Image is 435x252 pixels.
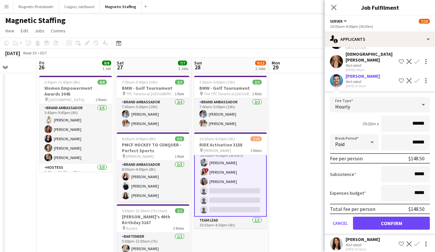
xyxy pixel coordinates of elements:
[346,51,396,63] div: [DEMOGRAPHIC_DATA][PERSON_NAME]
[194,146,267,217] app-card-role: Server5A3/610:30am-4:00pm (5h30m)[PERSON_NAME]![PERSON_NAME][PERSON_NAME]
[117,214,189,225] h3: [PERSON_NAME]'s 40th Birthday 3167
[251,136,262,141] span: 7/10
[330,190,366,196] label: Expenses budget
[117,142,189,154] h3: PMCF HOCKEY TO CONQUER - Perfect Sports
[204,148,231,153] span: [PERSON_NAME]
[194,217,267,239] app-card-role: Team Lead1/110:30am-4:30pm (6h)
[194,132,267,228] app-job-card: 10:30am-4:30pm (6h)7/10RIDE Activation 3158 [PERSON_NAME]3 Roles[PERSON_NAME][PERSON_NAME]Server5...
[126,226,137,231] span: Aurora
[117,132,189,202] app-job-card: 8:00am-4:00pm (8h)3/3PMCF HOCKEY TO CONQUER - Perfect Sports [PERSON_NAME]1 RoleBrand Ambassador3...
[21,28,28,34] span: Edit
[194,142,267,148] h3: RIDE Activation 3158
[117,98,189,130] app-card-role: Brand Ambassador2/27:00am-5:00pm (10h)[PERSON_NAME][PERSON_NAME]
[346,68,396,72] div: [DATE] 6:08pm
[346,247,380,251] div: [DATE] 10:55am
[35,28,44,34] span: Jobs
[199,80,235,85] span: 7:00am-5:00pm (10h)
[325,31,435,47] div: Applicants
[255,61,266,65] span: 9/12
[346,84,380,88] div: [DATE] 10:54am
[194,76,267,130] app-job-card: 7:00am-5:00pm (10h)2/2BMW - Golf Tournament The TPC Toronto at [GEOGRAPHIC_DATA]1 RoleBrand Ambas...
[98,80,107,85] span: 8/8
[253,80,262,85] span: 2/2
[117,60,124,66] span: Sat
[116,63,124,71] span: 27
[3,27,17,35] a: View
[205,168,209,172] span: !
[362,121,379,127] div: 5h30m x
[5,16,65,25] h1: Magnetic Staffing
[325,3,435,12] h3: Job Fulfilment
[419,19,430,24] span: 7/10
[39,60,44,66] span: Fri
[346,73,380,79] div: [PERSON_NAME]
[330,206,375,212] div: Total fee per person
[122,208,167,213] span: 5:00pm-12:00am (7h) (Sun)
[330,24,430,29] div: 10:30am-4:00pm (5h30m)
[193,63,202,71] span: 28
[330,217,350,230] button: Cancel
[272,60,280,66] span: Mon
[96,97,107,102] span: 2 Roles
[126,91,175,96] span: TPC Toronto at [GEOGRAPHIC_DATA]
[175,154,184,159] span: 1 Role
[175,208,184,213] span: 2/2
[251,148,262,153] span: 3 Roles
[252,91,262,96] span: 1 Role
[18,27,31,35] a: Edit
[51,28,65,34] span: Comms
[194,85,267,91] h3: BMW - Golf Tournament
[44,80,80,85] span: 3:45pm-11:45pm (8h)
[39,104,112,164] app-card-role: Brand Ambassador5/53:45pm-9:45pm (6h)[PERSON_NAME][PERSON_NAME][PERSON_NAME][PERSON_NAME][PERSON_...
[39,164,112,207] app-card-role: Hostess3/33:45pm-11:45pm (8h)
[204,91,252,96] span: The TPC Toronto at [GEOGRAPHIC_DATA]
[13,0,59,13] button: Magnetic Photobooth
[330,171,356,177] label: Subsistence
[117,161,189,202] app-card-role: Brand Ambassador3/38:00am-4:00pm (8h)[PERSON_NAME][PERSON_NAME][PERSON_NAME]
[330,19,343,24] span: Server
[175,136,184,141] span: 3/3
[335,141,345,147] span: Paid
[408,206,425,212] div: $148.50
[122,136,156,141] span: 8:00am-4:00pm (8h)
[48,27,68,35] a: Comms
[38,63,44,71] span: 26
[102,61,111,65] span: 8/8
[175,91,184,96] span: 1 Role
[117,85,189,91] h3: BMW - Golf Tournament
[122,80,158,85] span: 7:00am-5:00pm (10h)
[32,27,47,35] a: Jobs
[173,226,184,231] span: 2 Roles
[21,51,38,55] span: Week 39
[271,63,280,71] span: 29
[408,155,425,162] div: $148.50
[39,76,112,172] app-job-card: 3:45pm-11:45pm (8h)8/8Women Empowerment Awards 3045 [GEOGRAPHIC_DATA]2 RolesBrand Ambassador5/53:...
[346,46,368,50] div: [DATE] 12:51pm
[194,98,267,130] app-card-role: Brand Ambassador2/27:00am-5:00pm (10h)[PERSON_NAME][PERSON_NAME]
[330,19,348,24] button: Server
[178,61,187,65] span: 7/7
[39,85,112,97] h3: Women Empowerment Awards 3045
[194,60,202,66] span: Sun
[346,63,362,68] div: Not rated
[100,0,142,13] button: Magnetic Staffing
[40,51,47,55] div: EDT
[126,154,154,159] span: [PERSON_NAME]
[5,50,20,56] div: [DATE]
[346,242,362,247] div: Not rated
[178,66,188,71] div: 3 Jobs
[117,76,189,130] app-job-card: 7:00am-5:00pm (10h)2/2BMW - Golf Tournament TPC Toronto at [GEOGRAPHIC_DATA]1 RoleBrand Ambassado...
[346,79,362,84] div: Not rated
[330,155,363,162] div: Fee per person
[199,136,235,141] span: 10:30am-4:30pm (6h)
[59,0,100,13] button: Calgary Job Board
[5,28,14,34] span: View
[102,66,111,71] div: 1 Job
[49,97,84,102] span: [GEOGRAPHIC_DATA]
[346,236,380,242] div: [PERSON_NAME]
